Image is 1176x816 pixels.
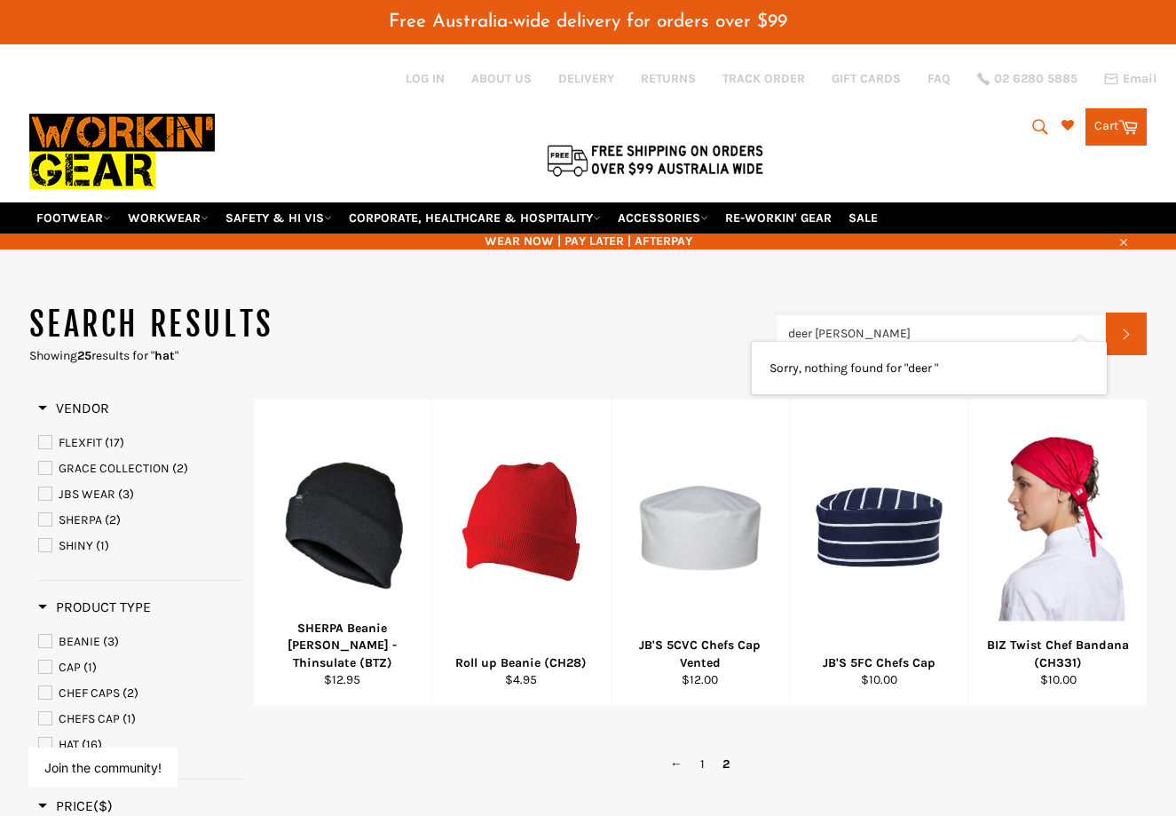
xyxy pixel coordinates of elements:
span: (1) [83,660,97,675]
a: SHINY [38,536,244,556]
span: SHERPA [59,512,102,527]
input: Search [775,313,1107,355]
a: HAT [38,735,244,755]
h3: Price($) [38,797,113,815]
img: Flat $9.95 shipping Australia wide [544,141,766,178]
span: Sorry, nothing found for "deer " [770,360,938,376]
div: Roll up Beanie (CH28) [444,654,600,671]
a: Cart [1085,108,1147,146]
span: BEANIE [59,634,100,649]
a: BEANIE [38,632,244,652]
span: SHINY [59,538,93,553]
span: CAP [59,660,81,675]
a: FAQ [927,70,951,87]
strong: hat [154,348,175,363]
a: RE-WORKIN' GEAR [718,202,839,234]
li: No Results [752,342,1107,394]
a: TRACK ORDER [722,70,805,87]
a: 1 [691,751,714,777]
span: 2 [714,751,738,777]
span: (17) [105,435,124,450]
a: JB'S 5CVC Chefs Cap VentedJB'S 5CVC Chefs Cap Vented$12.00 [611,400,790,707]
a: Log in [406,71,445,86]
a: SHERPA [38,511,244,530]
span: JBS WEAR [59,487,115,502]
span: Vendor [38,400,109,416]
a: 02 6280 5885 [977,73,1077,85]
strong: 25 [77,348,91,363]
span: CHEFS CAP [59,711,120,726]
h3: Vendor [38,400,109,417]
span: FLEXFIT [59,435,102,450]
button: Join the community! [44,760,162,775]
a: ← [661,751,691,777]
div: JB'S 5CVC Chefs Cap Vented [622,637,778,671]
a: GIFT CARDS [832,70,901,87]
span: WEAR NOW | PAY LATER | AFTERPAY [29,233,1148,250]
p: Showing results for " " [29,347,775,364]
span: GRACE COLLECTION [59,461,170,476]
span: HAT [59,737,79,752]
span: Product Type [38,598,151,615]
span: Price [38,797,113,814]
h1: Search results [29,303,775,347]
a: FOOTWEAR [29,202,118,234]
div: SHERPA Beanie [PERSON_NAME] - Thinsulate (BTZ) [264,620,421,671]
span: Email [1123,73,1156,85]
span: 02 6280 5885 [994,73,1077,85]
a: BIZ Twist Chef Bandana (CH331)BIZ Twist Chef Bandana (CH331)$10.00 [968,400,1148,707]
span: (16) [82,737,102,752]
a: ACCESSORIES [611,202,715,234]
a: Roll up Beanie (CH28)Roll up Beanie (CH28)$4.95 [431,400,611,707]
span: ($) [93,797,113,814]
a: Email [1104,72,1156,86]
div: JB'S 5FC Chefs Cap [801,654,958,671]
a: SALE [841,202,885,234]
a: JB'S 5FC Chefs CapJB'S 5FC Chefs Cap$10.00 [789,400,968,707]
a: FLEXFIT [38,433,244,453]
img: Workin Gear leaders in Workwear, Safety Boots, PPE, Uniforms. Australia's No.1 in Workwear [29,101,215,202]
h3: Product Type [38,598,151,616]
span: CHEF CAPS [59,685,120,701]
span: (1) [122,711,136,726]
a: SAFETY & HI VIS [218,202,339,234]
a: ABOUT US [471,70,532,87]
span: (3) [103,634,119,649]
a: GRACE COLLECTION [38,459,244,479]
span: (2) [172,461,188,476]
a: CHEFS CAP [38,709,244,729]
a: DELIVERY [558,70,614,87]
a: WORKWEAR [121,202,216,234]
a: JBS WEAR [38,485,244,504]
span: (1) [96,538,109,553]
a: CORPORATE, HEALTHCARE & HOSPITALITY [342,202,608,234]
span: Free Australia-wide delivery for orders over $99 [389,12,787,31]
div: BIZ Twist Chef Bandana (CH331) [980,637,1136,671]
a: SHERPA Beanie Tenzing - Thinsulate (BTZ)SHERPA Beanie [PERSON_NAME] - Thinsulate (BTZ)$12.95 [253,400,432,707]
a: CHEF CAPS [38,684,244,703]
a: RETURNS [641,70,696,87]
span: (2) [105,512,121,527]
a: CAP [38,658,244,677]
span: (2) [122,685,138,701]
span: (3) [118,487,134,502]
